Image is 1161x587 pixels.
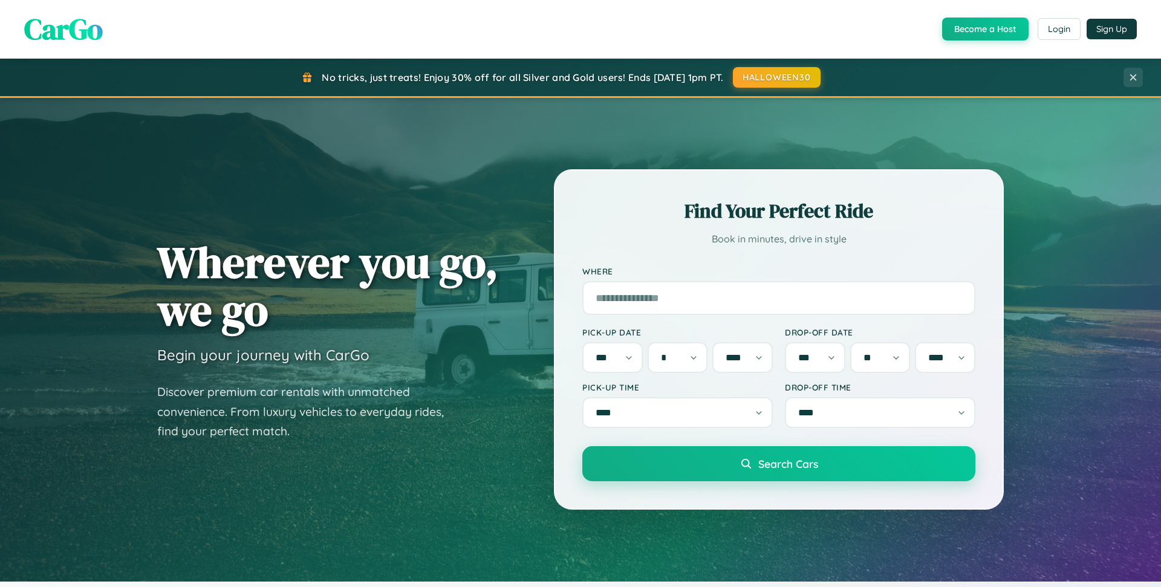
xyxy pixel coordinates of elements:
[942,18,1029,41] button: Become a Host
[785,327,975,337] label: Drop-off Date
[157,346,369,364] h3: Begin your journey with CarGo
[1087,19,1137,39] button: Sign Up
[582,198,975,224] h2: Find Your Perfect Ride
[785,382,975,392] label: Drop-off Time
[24,9,103,49] span: CarGo
[157,238,498,334] h1: Wherever you go, we go
[582,382,773,392] label: Pick-up Time
[322,71,723,83] span: No tricks, just treats! Enjoy 30% off for all Silver and Gold users! Ends [DATE] 1pm PT.
[582,327,773,337] label: Pick-up Date
[582,266,975,276] label: Where
[1038,18,1081,40] button: Login
[758,457,818,470] span: Search Cars
[582,230,975,248] p: Book in minutes, drive in style
[582,446,975,481] button: Search Cars
[157,382,460,441] p: Discover premium car rentals with unmatched convenience. From luxury vehicles to everyday rides, ...
[733,67,821,88] button: HALLOWEEN30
